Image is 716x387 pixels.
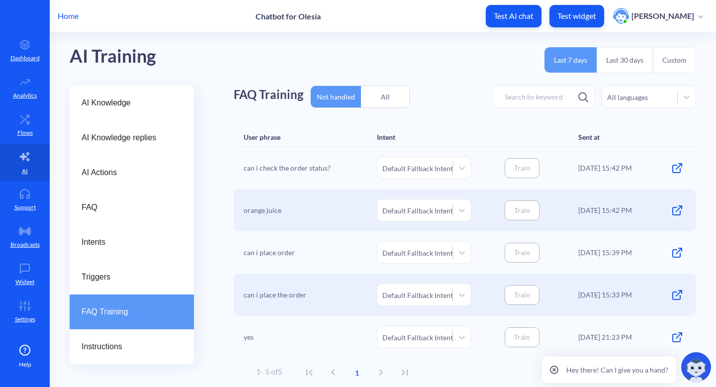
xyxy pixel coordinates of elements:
button: Test widget [549,5,604,27]
a: Intents [70,225,194,260]
div: [DATE] 15:33 PM [578,284,638,306]
img: user photo [613,8,629,24]
span: Help [19,360,31,369]
h1: FAQ Training [234,88,303,102]
div: AI Training [70,42,156,71]
div: Open conversation [671,162,683,174]
img: copilot-icon.svg [681,352,711,382]
button: Custom [653,47,696,73]
span: AI Knowledge replies [82,132,174,144]
button: Train [505,285,539,305]
p: Home [58,10,79,22]
div: Not handled [311,85,361,108]
p: Dashboard [10,54,40,63]
div: All languages [607,92,648,102]
p: Widget [15,278,34,287]
button: Last 7 days [544,47,597,73]
div: Default Fallback Intent [382,205,453,215]
div: All [361,85,409,108]
button: current [345,361,369,385]
p: Settings [15,315,35,324]
a: AI Knowledge replies [70,120,194,155]
p: Support [14,203,36,212]
button: user photo[PERSON_NAME] [608,7,708,25]
div: Default Fallback Intent [382,290,453,300]
div: can i check the order status? [244,157,343,179]
span: AI Actions [82,167,174,179]
a: AI Actions [70,155,194,190]
div: Default Fallback Intent [382,247,453,258]
div: Open conversation [671,246,683,258]
div: [DATE] 21:23 PM [578,326,638,348]
p: Broadcasts [10,240,40,249]
div: Open conversation [671,331,683,343]
div: Sent at [578,133,600,141]
p: Hey there! Can I give you a hand? [566,365,668,375]
div: [DATE] 15:39 PM [578,241,638,264]
span: FAQ [82,201,174,213]
span: 1 [345,368,369,378]
button: Train [505,158,539,178]
div: can i place the order [244,284,343,306]
div: User phrase [244,133,280,141]
div: can i place order [244,241,343,264]
p: Chatbot for Olesia [256,11,321,21]
div: orange juice [244,199,343,221]
p: Flows [17,128,33,137]
div: yes [244,326,343,348]
div: Default Fallback Intent [382,332,453,342]
button: Train [505,200,539,220]
button: Last 30 days [597,47,653,73]
button: Train [505,243,539,263]
p: Test widget [557,11,596,21]
p: AI [22,167,28,176]
div: Open conversation [671,289,683,300]
div: [DATE] 15:42 PM [578,199,638,221]
span: FAQ Training [82,306,174,318]
p: Test AI chat [494,11,534,21]
a: Instructions [70,329,194,364]
p: [PERSON_NAME] [631,10,694,21]
span: Triggers [82,271,174,283]
span: Instructions [82,341,174,353]
span: 1 - 5 of 5 [256,367,282,376]
a: Triggers [70,260,194,294]
div: Intent [377,133,395,141]
a: FAQ [70,190,194,225]
p: Analytics [13,91,37,100]
div: Open conversation [671,204,683,216]
input: Search by keyword [492,86,595,108]
button: Train [505,327,539,347]
a: AI Knowledge [70,86,194,120]
div: Default Fallback Intent [382,163,453,173]
div: [DATE] 15:42 PM [578,157,638,179]
span: Intents [82,236,174,248]
button: Test AI chat [486,5,541,27]
a: FAQ Training [70,294,194,329]
span: AI Knowledge [82,97,174,109]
